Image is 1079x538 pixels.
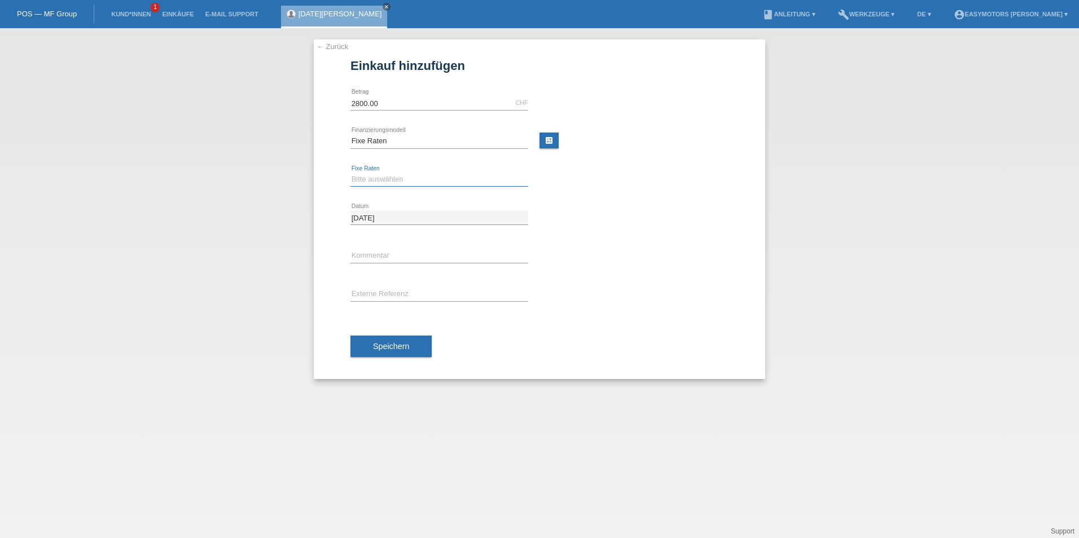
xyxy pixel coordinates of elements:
[350,59,729,73] h1: Einkauf hinzufügen
[1051,527,1074,535] a: Support
[515,99,528,106] div: CHF
[373,342,409,351] span: Speichern
[911,11,936,17] a: DE ▾
[539,133,559,148] a: calculate
[299,10,382,18] a: [DATE][PERSON_NAME]
[200,11,264,17] a: E-Mail Support
[545,136,554,145] i: calculate
[948,11,1073,17] a: account_circleEasymotors [PERSON_NAME] ▾
[383,3,391,11] a: close
[106,11,156,17] a: Kund*innen
[838,9,849,20] i: build
[317,42,348,51] a: ← Zurück
[17,10,77,18] a: POS — MF Group
[350,336,432,357] button: Speichern
[757,11,821,17] a: bookAnleitung ▾
[832,11,901,17] a: buildWerkzeuge ▾
[151,3,160,12] span: 1
[384,4,389,10] i: close
[954,9,965,20] i: account_circle
[762,9,774,20] i: book
[156,11,199,17] a: Einkäufe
